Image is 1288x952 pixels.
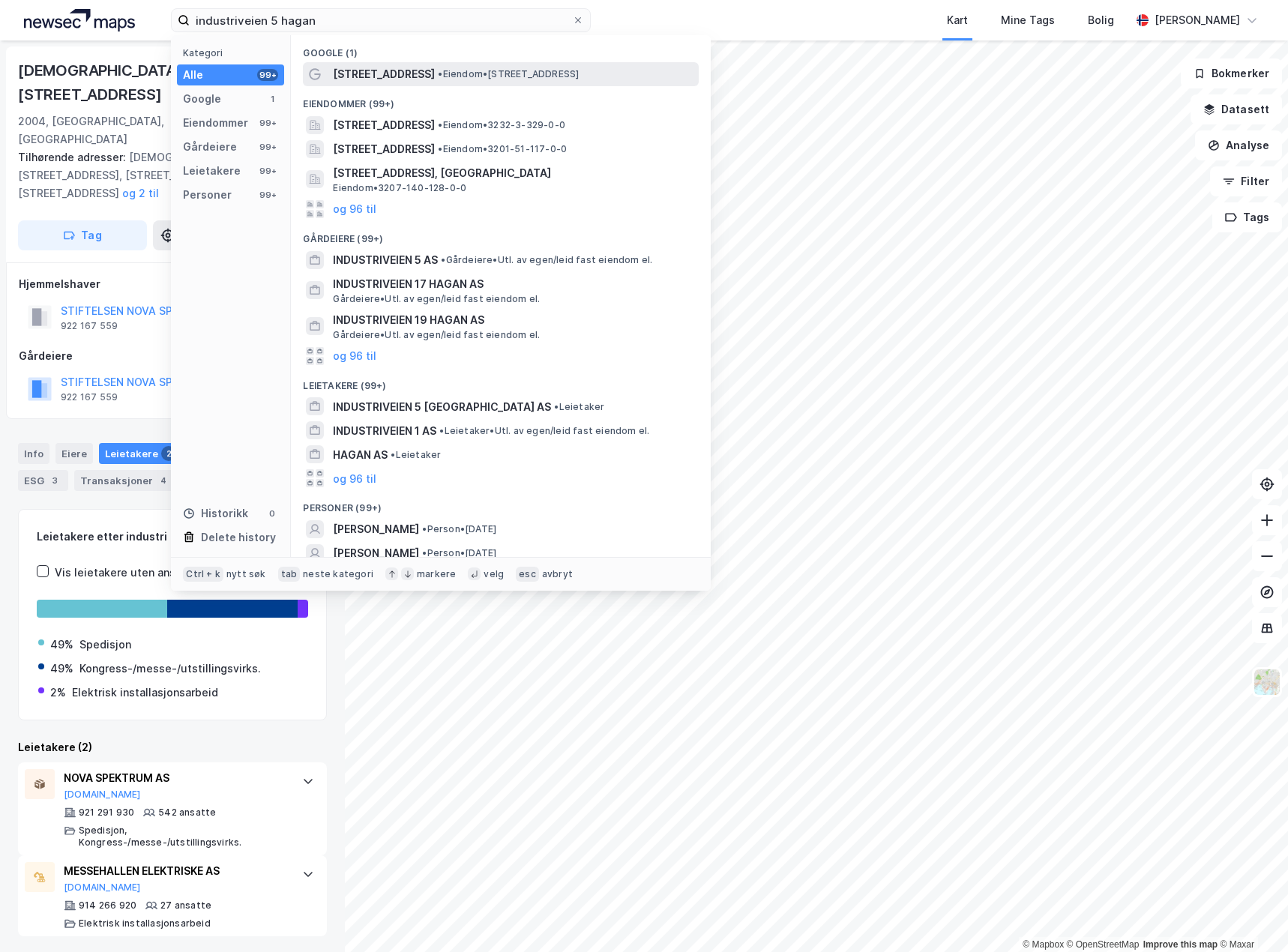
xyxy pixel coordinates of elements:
div: esc [516,567,539,582]
div: Kart [947,11,968,29]
div: Spedisjon [79,636,131,654]
div: Ctrl + k [183,567,223,582]
div: 914 266 920 [79,900,136,912]
div: Spedisjon, Kongress-/messe-/utstillingsvirks. [79,825,287,849]
a: OpenStreetMap [1067,939,1140,950]
div: Gårdeiere (99+) [291,221,711,248]
div: Leietakere etter industri [37,528,308,546]
div: [DEMOGRAPHIC_DATA][STREET_ADDRESS] [18,58,303,106]
span: Gårdeiere • Utl. av egen/leid fast eiendom el. [441,254,652,266]
span: • [439,425,444,436]
div: 0 [266,507,278,519]
span: Eiendom • [STREET_ADDRESS] [438,68,579,80]
div: Kontrollprogram for chat [1213,880,1288,952]
div: 3 [47,473,62,488]
div: Personer (99+) [291,490,711,517]
span: Tilhørende adresser: [18,151,129,163]
button: Filter [1210,166,1282,196]
span: [STREET_ADDRESS], [GEOGRAPHIC_DATA] [333,164,693,182]
div: Leietakere (2) [18,738,327,756]
div: 922 167 559 [61,320,118,332]
span: Leietaker • Utl. av egen/leid fast eiendom el. [439,425,649,437]
div: MESSEHALLEN ELEKTRISKE AS [64,862,287,880]
div: Elektrisk installasjonsarbeid [72,684,218,702]
div: 2004, [GEOGRAPHIC_DATA], [GEOGRAPHIC_DATA] [18,112,240,148]
div: 27 ansatte [160,900,211,912]
button: Tags [1212,202,1282,232]
button: og 96 til [333,200,376,218]
div: Info [18,443,49,464]
span: Eiendom • 3201-51-117-0-0 [438,143,567,155]
div: 2 [161,446,176,461]
iframe: Chat Widget [1213,880,1288,952]
span: • [422,547,427,558]
div: 49% [50,660,73,678]
div: Google [183,90,221,108]
div: Eiendommer (99+) [291,86,711,113]
div: markere [417,568,456,580]
span: Leietaker [554,401,604,413]
div: Hjemmelshaver [19,275,326,293]
img: Z [1253,668,1281,696]
button: [DOMAIN_NAME] [64,882,141,894]
button: [DOMAIN_NAME] [64,789,141,801]
div: Alle [183,66,203,84]
button: og 96 til [333,469,376,487]
button: og 96 til [333,347,376,365]
span: [PERSON_NAME] [333,520,419,538]
span: • [438,143,442,154]
div: 2% [50,684,66,702]
div: tab [278,567,301,582]
span: INDUSTRIVEIEN 19 HAGAN AS [333,311,693,329]
div: Transaksjoner [74,470,177,491]
input: Søk på adresse, matrikkel, gårdeiere, leietakere eller personer [190,9,572,31]
div: [PERSON_NAME] [1155,11,1240,29]
div: Delete history [201,528,276,546]
span: [STREET_ADDRESS] [333,116,435,134]
div: nytt søk [226,568,266,580]
div: Eiendommer [183,114,248,132]
span: Person • [DATE] [422,547,496,559]
span: INDUSTRIVEIEN 5 [GEOGRAPHIC_DATA] AS [333,398,551,416]
div: neste kategori [303,568,373,580]
span: • [554,401,559,412]
div: Kongress-/messe-/utstillingsvirks. [79,660,261,678]
a: Improve this map [1143,939,1218,950]
div: ESG [18,470,68,491]
div: 1 [266,93,278,105]
div: 4 [156,473,171,488]
div: Leietakere [99,443,182,464]
div: 542 ansatte [158,807,216,819]
span: Gårdeiere • Utl. av egen/leid fast eiendom el. [333,293,540,305]
span: • [422,523,427,534]
button: Datasett [1191,94,1282,124]
button: Tag [18,220,147,250]
span: [STREET_ADDRESS] [333,140,435,158]
div: Google (1) [291,35,711,62]
div: avbryt [542,568,573,580]
button: Bokmerker [1181,58,1282,88]
div: velg [484,568,504,580]
div: Mine Tags [1001,11,1055,29]
div: Gårdeiere [183,138,237,156]
span: Person • [DATE] [422,523,496,535]
div: 99+ [257,141,278,153]
div: 99+ [257,117,278,129]
div: NOVA SPEKTRUM AS [64,769,287,787]
div: 99+ [257,165,278,177]
button: Analyse [1195,130,1282,160]
span: [PERSON_NAME] [333,544,419,562]
span: HAGAN AS [333,446,388,464]
span: INDUSTRIVEIEN 5 AS [333,251,438,269]
div: 921 291 930 [79,807,134,819]
span: • [391,449,395,460]
span: INDUSTRIVEIEN 17 HAGAN AS [333,275,693,293]
div: Kategori [183,47,284,58]
span: Eiendom • 3232-3-329-0-0 [438,119,565,131]
div: Gårdeiere [19,347,326,365]
div: Leietakere (99+) [291,368,711,395]
div: Personer [183,186,232,204]
span: • [441,254,445,265]
span: Eiendom • 3207-140-128-0-0 [333,182,466,194]
div: 99+ [257,189,278,201]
